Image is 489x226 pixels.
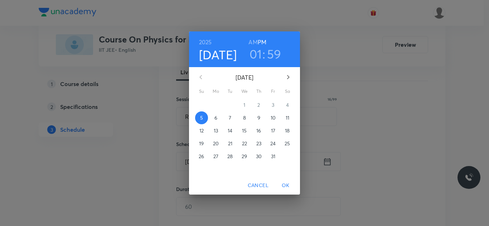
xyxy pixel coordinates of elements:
[213,153,218,160] p: 27
[224,124,237,137] button: 14
[274,179,297,192] button: OK
[242,153,247,160] p: 29
[228,127,232,134] p: 14
[199,47,237,62] button: [DATE]
[271,153,275,160] p: 31
[285,127,290,134] p: 18
[209,73,280,82] p: [DATE]
[214,127,218,134] p: 13
[195,88,208,95] span: Su
[195,137,208,150] button: 19
[257,114,260,121] p: 9
[238,137,251,150] button: 22
[224,111,237,124] button: 7
[209,124,222,137] button: 13
[256,140,261,147] p: 23
[281,137,294,150] button: 25
[271,114,276,121] p: 10
[248,37,257,47] button: AM
[209,137,222,150] button: 20
[224,88,237,95] span: Tu
[267,137,280,150] button: 24
[199,37,212,47] button: 2025
[252,88,265,95] span: Th
[281,111,294,124] button: 11
[195,124,208,137] button: 12
[199,127,204,134] p: 12
[252,111,265,124] button: 9
[267,124,280,137] button: 17
[209,150,222,163] button: 27
[245,179,271,192] button: Cancel
[209,111,222,124] button: 6
[238,88,251,95] span: We
[271,127,275,134] p: 17
[200,114,203,121] p: 5
[214,114,217,121] p: 6
[209,88,222,95] span: Mo
[224,150,237,163] button: 28
[227,153,233,160] p: 28
[286,114,289,121] p: 11
[277,181,294,190] span: OK
[224,137,237,150] button: 21
[262,46,265,61] h3: :
[228,140,232,147] p: 21
[267,46,281,61] button: 59
[281,88,294,95] span: Sa
[243,114,246,121] p: 8
[252,137,265,150] button: 23
[195,150,208,163] button: 26
[267,111,280,124] button: 10
[213,140,219,147] p: 20
[256,153,262,160] p: 30
[199,153,204,160] p: 26
[238,124,251,137] button: 15
[270,140,276,147] p: 24
[229,114,231,121] p: 7
[256,127,261,134] p: 16
[281,124,294,137] button: 18
[267,150,280,163] button: 31
[285,140,290,147] p: 25
[238,150,251,163] button: 29
[248,181,268,190] span: Cancel
[267,88,280,95] span: Fr
[258,37,266,47] button: PM
[242,127,247,134] p: 15
[195,111,208,124] button: 5
[250,46,262,61] button: 01
[252,124,265,137] button: 16
[238,111,251,124] button: 8
[242,140,247,147] p: 22
[252,150,265,163] button: 30
[199,140,204,147] p: 19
